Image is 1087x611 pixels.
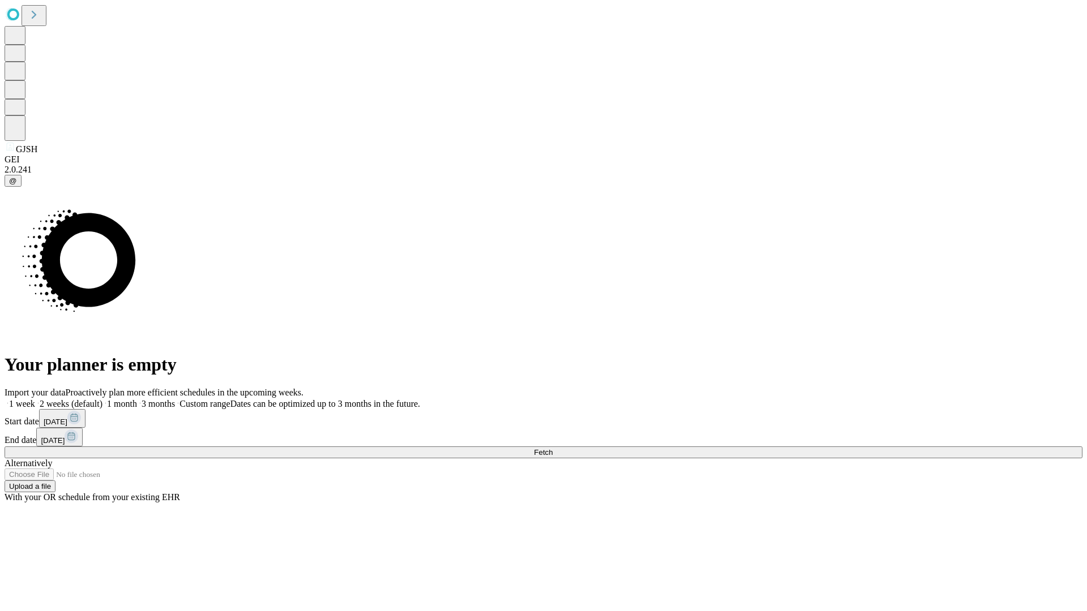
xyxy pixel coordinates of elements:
span: 3 months [142,399,175,408]
div: GEI [5,154,1082,165]
div: End date [5,428,1082,446]
h1: Your planner is empty [5,354,1082,375]
div: 2.0.241 [5,165,1082,175]
span: Dates can be optimized up to 3 months in the future. [230,399,420,408]
button: Upload a file [5,480,55,492]
button: Fetch [5,446,1082,458]
button: [DATE] [39,409,85,428]
button: [DATE] [36,428,83,446]
span: Custom range [179,399,230,408]
span: GJSH [16,144,37,154]
span: [DATE] [44,418,67,426]
button: @ [5,175,22,187]
span: 1 month [107,399,137,408]
div: Start date [5,409,1082,428]
span: 2 weeks (default) [40,399,102,408]
span: [DATE] [41,436,65,445]
span: Proactively plan more efficient schedules in the upcoming weeks. [66,388,303,397]
span: @ [9,177,17,185]
span: Fetch [534,448,553,457]
span: Alternatively [5,458,52,468]
span: 1 week [9,399,35,408]
span: Import your data [5,388,66,397]
span: With your OR schedule from your existing EHR [5,492,180,502]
